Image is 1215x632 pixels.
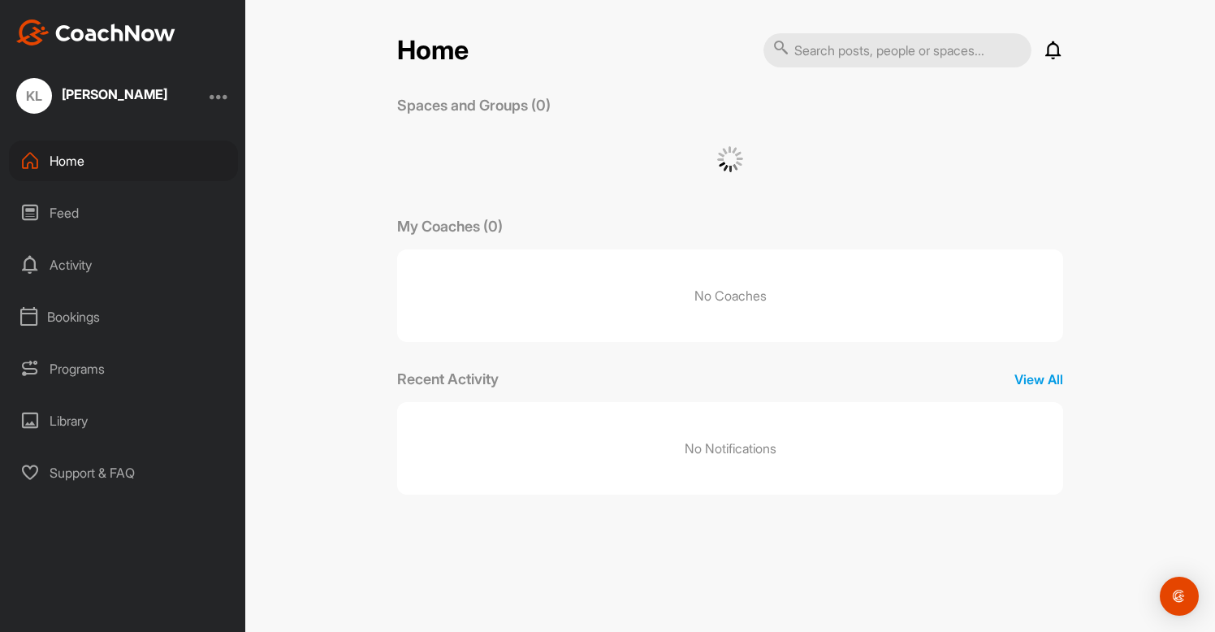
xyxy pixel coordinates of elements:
[9,245,238,285] div: Activity
[9,452,238,493] div: Support & FAQ
[397,368,499,390] p: Recent Activity
[763,33,1031,67] input: Search posts, people or spaces...
[16,19,175,45] img: CoachNow
[9,348,238,389] div: Programs
[685,439,776,458] p: No Notifications
[62,88,167,101] div: [PERSON_NAME]
[9,141,238,181] div: Home
[717,146,743,172] img: G6gVgL6ErOh57ABN0eRmCEwV0I4iEi4d8EwaPGI0tHgoAbU4EAHFLEQAh+QQFCgALACwIAA4AGAASAAAEbHDJSesaOCdk+8xg...
[16,78,52,114] div: KL
[9,400,238,441] div: Library
[397,35,469,67] h2: Home
[1014,370,1063,389] p: View All
[397,94,551,116] p: Spaces and Groups (0)
[1160,577,1199,616] div: Open Intercom Messenger
[9,193,238,233] div: Feed
[397,249,1063,342] p: No Coaches
[397,215,503,237] p: My Coaches (0)
[9,297,238,337] div: Bookings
